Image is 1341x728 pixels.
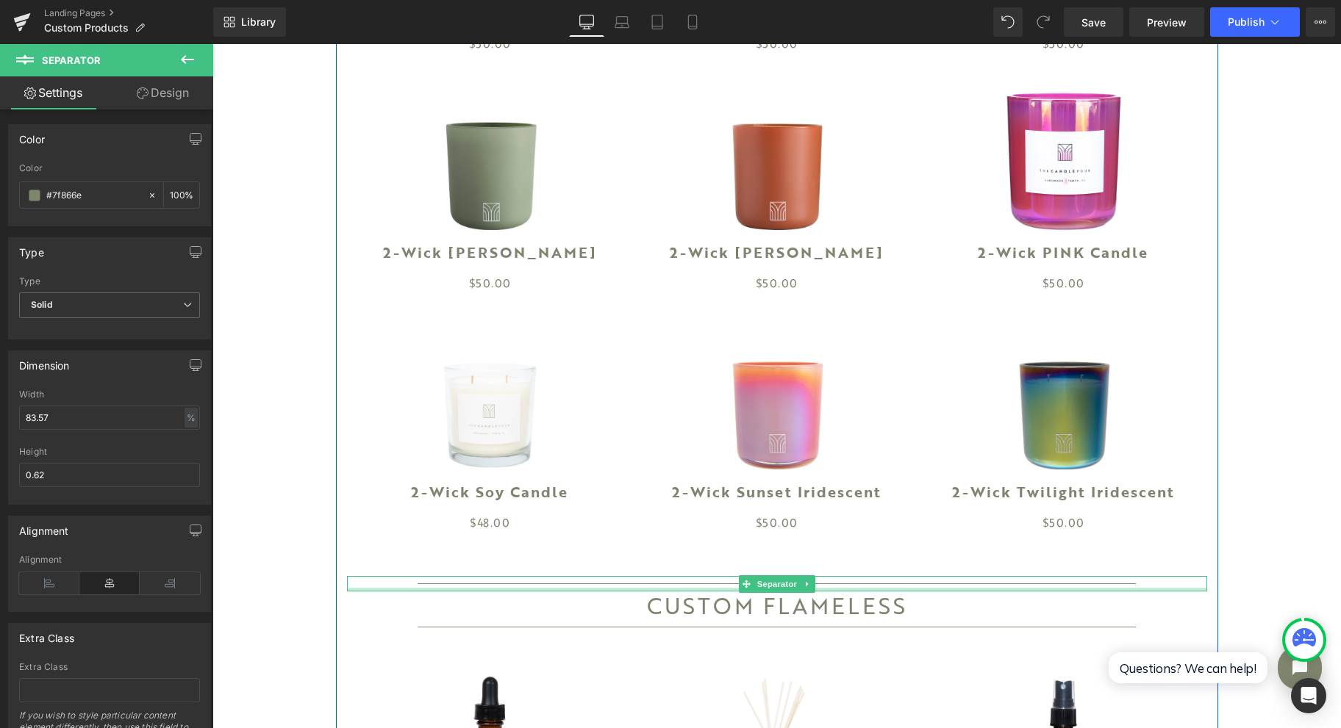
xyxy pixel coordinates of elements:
div: Dimension [19,351,70,372]
a: 2-Wick [PERSON_NAME] [457,186,671,239]
h1: CUSTOM FLAMELESS [135,547,995,575]
input: Color [46,187,140,203]
a: 2-Wick PINK Candle [765,186,936,239]
span: Custom Products [44,22,129,34]
div: Type [19,276,200,286]
img: 2-Wick Matte Sage [201,39,355,193]
div: Extra Class [19,624,74,644]
a: Mobile [675,7,710,37]
a: Tablet [640,7,675,37]
button: More [1306,7,1335,37]
a: Preview [1129,7,1204,37]
img: 2-Wick PINK Candle [773,39,928,193]
a: 2-Wick Twilight Iridescent [740,425,962,478]
div: Extra Class [19,662,200,672]
img: 2-Wick Twilight Iridescent [773,278,928,433]
div: % [185,408,198,428]
div: Alignment [19,516,69,537]
a: Design [110,76,216,109]
span: Separator [541,531,587,549]
b: Solid [31,299,53,310]
img: 2-Wick Matte Terracotta [487,39,641,193]
a: Desktop [569,7,604,37]
span: $50.00 [543,469,585,487]
span: $50.00 [257,230,298,248]
button: Publish [1210,7,1300,37]
span: Publish [1228,16,1265,28]
iframe: Tidio Chat [876,581,1129,684]
div: Width [19,389,200,400]
div: Height [19,447,200,457]
input: auto [19,406,200,430]
span: Library [241,15,276,29]
div: Alignment [19,555,200,565]
a: 2-Wick [PERSON_NAME] [171,186,385,239]
div: Color [19,125,45,145]
a: Landing Pages [44,7,213,19]
button: Undo [993,7,1023,37]
span: $50.00 [830,469,872,487]
div: Type [19,238,44,259]
input: auto [19,463,200,487]
div: % [164,182,199,208]
span: Save [1081,15,1106,30]
a: Expand / Collapse [587,531,603,549]
span: $48.00 [257,469,297,487]
a: 2-Wick Sunset Iridescent [459,425,669,478]
a: 2-Wick Soy Candle [199,425,356,478]
div: Color [19,163,200,173]
a: Laptop [604,7,640,37]
span: Preview [1147,15,1187,30]
img: 2-Wick Sunset Iridescent [487,278,641,433]
a: New Library [213,7,286,37]
span: $50.00 [543,230,585,248]
div: Open Intercom Messenger [1291,678,1326,713]
img: 2-Wick Soy Candle [201,278,355,433]
span: $50.00 [830,230,872,248]
span: Separator [42,54,101,66]
button: Redo [1029,7,1058,37]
